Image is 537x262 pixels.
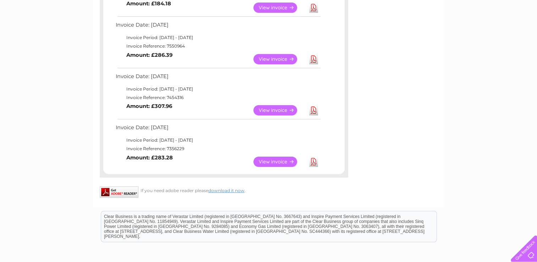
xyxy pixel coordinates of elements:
td: Invoice Period: [DATE] - [DATE] [114,136,322,144]
a: Blog [475,30,486,36]
b: Amount: £307.96 [126,103,172,109]
td: Invoice Period: [DATE] - [DATE] [114,85,322,93]
a: Download [309,54,318,64]
a: Water [412,30,426,36]
a: 0333 014 3131 [403,4,452,12]
a: View [253,105,306,115]
a: View [253,157,306,167]
img: logo.png [19,18,55,40]
b: Amount: £286.39 [126,52,172,58]
a: Energy [430,30,445,36]
a: Log out [514,30,530,36]
a: Download [309,157,318,167]
a: Download [309,105,318,115]
a: View [253,54,306,64]
td: Invoice Reference: 7550964 [114,42,322,50]
a: View [253,2,306,13]
td: Invoice Date: [DATE] [114,20,322,33]
div: Clear Business is a trading name of Verastar Limited (registered in [GEOGRAPHIC_DATA] No. 3667643... [101,4,437,34]
td: Invoice Period: [DATE] - [DATE] [114,33,322,42]
td: Invoice Reference: 7356229 [114,144,322,153]
div: If you need adobe reader please . [100,186,348,193]
a: Telecoms [450,30,471,36]
td: Invoice Date: [DATE] [114,123,322,136]
b: Amount: £283.28 [126,154,173,161]
a: download it now [208,188,245,193]
td: Invoice Reference: 7454316 [114,93,322,102]
a: Contact [490,30,507,36]
b: Amount: £184.18 [126,0,171,7]
a: Download [309,2,318,13]
td: Invoice Date: [DATE] [114,72,322,85]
